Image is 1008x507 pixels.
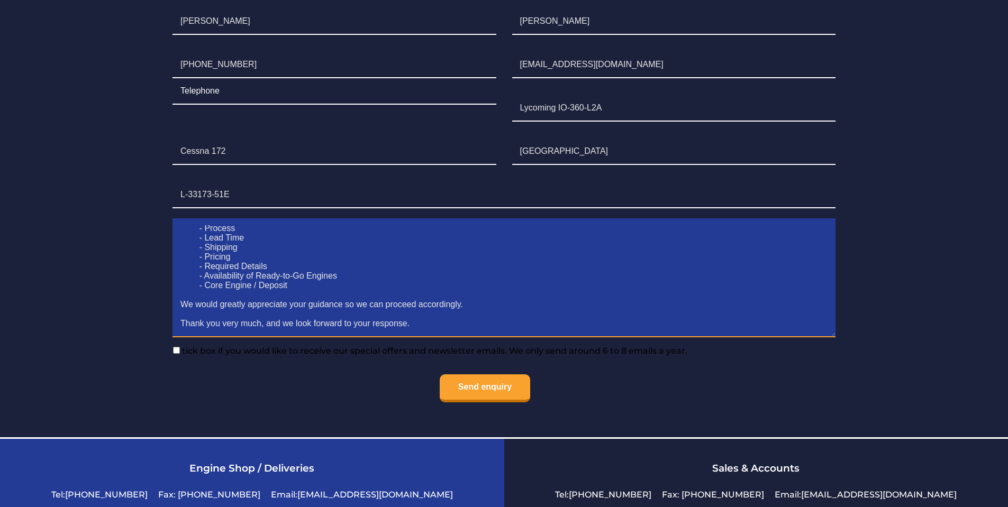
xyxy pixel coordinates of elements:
[65,490,148,500] a: [PHONE_NUMBER]
[440,374,530,402] input: Send enquiry
[517,462,995,474] h3: Sales & Accounts
[512,139,836,165] input: Country the Engine is to be shipped from/to*
[569,490,651,500] a: [PHONE_NUMBER]
[172,52,496,78] input: +00
[180,346,687,356] span: tick box if you would like to receive our special offers and newsletter emails. We only send arou...
[657,484,769,505] li: Fax: [PHONE_NUMBER]
[153,484,266,505] li: Fax: [PHONE_NUMBER]
[550,484,657,505] li: Tel:
[297,490,453,500] a: [EMAIL_ADDRESS][DOMAIN_NAME]
[172,8,496,35] input: First Name*
[769,484,962,505] li: Email:
[46,484,153,505] li: Tel:
[172,139,496,165] input: Aircraft
[172,182,836,208] input: Serial number of engine (if known)
[512,52,836,78] input: Email*
[801,490,957,500] a: [EMAIL_ADDRESS][DOMAIN_NAME]
[512,8,836,35] input: Surname*
[13,462,491,474] h3: Engine Shop / Deliveries
[172,78,496,105] input: Telephone
[266,484,458,505] li: Email:
[173,347,180,354] input: tick box if you would like to receive our special offers and newsletter emails. We only send arou...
